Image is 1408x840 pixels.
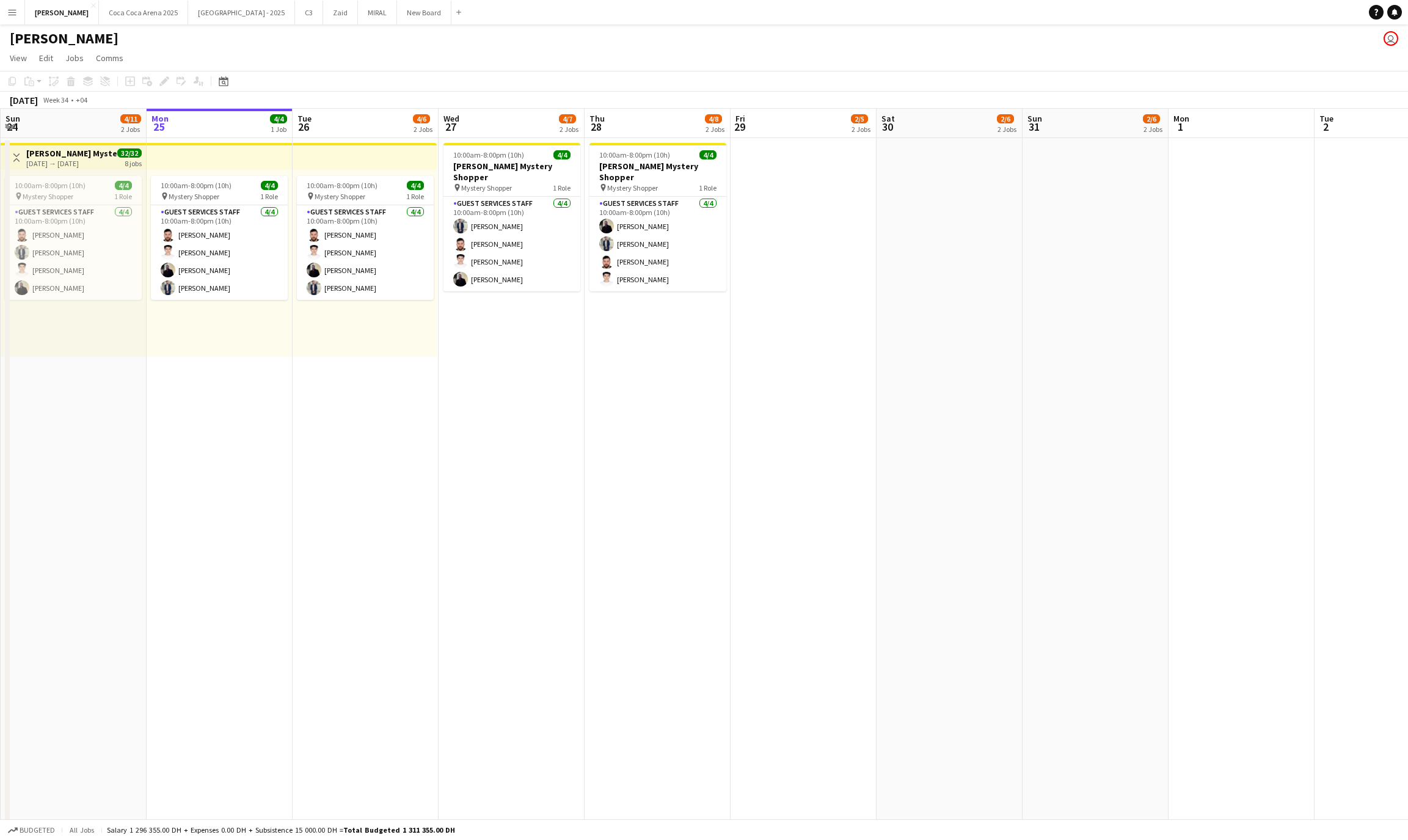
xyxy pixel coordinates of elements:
[323,1,358,24] button: Zaid
[1319,113,1333,124] span: Tue
[1384,31,1398,46] app-user-avatar: Kate Oliveros
[114,192,132,201] span: 1 Role
[115,181,132,190] span: 4/4
[1144,125,1162,134] div: 2 Jobs
[553,183,571,192] span: 1 Role
[1027,113,1042,124] span: Sun
[188,1,295,24] button: [GEOGRAPHIC_DATA] - 2025
[296,120,312,134] span: 26
[297,176,434,300] app-job-card: 10:00am-8:00pm (10h)4/4 Mystery Shopper1 RoleGuest Services Staff4/410:00am-8:00pm (10h)[PERSON_N...
[461,183,512,192] span: Mystery Shopper
[358,1,397,24] button: MIRAL
[20,826,55,835] span: Budgeted
[91,50,128,66] a: Comms
[397,1,451,24] button: New Board
[151,176,288,300] app-job-card: 10:00am-8:00pm (10h)4/4 Mystery Shopper1 RoleGuest Services Staff4/410:00am-8:00pm (10h)[PERSON_N...
[553,150,571,159] span: 4/4
[34,50,58,66] a: Edit
[26,148,117,159] h3: [PERSON_NAME] Mystery Shopper
[705,114,722,123] span: 4/8
[560,125,578,134] div: 2 Jobs
[443,197,580,291] app-card-role: Guest Services Staff4/410:00am-8:00pm (10h)[PERSON_NAME][PERSON_NAME][PERSON_NAME][PERSON_NAME]
[5,205,142,300] app-card-role: Guest Services Staff4/410:00am-8:00pm (10h)[PERSON_NAME][PERSON_NAME][PERSON_NAME][PERSON_NAME]
[443,161,580,183] h3: [PERSON_NAME] Mystery Shopper
[706,125,724,134] div: 2 Jobs
[39,53,53,64] span: Edit
[120,114,141,123] span: 4/11
[297,113,312,124] span: Tue
[589,197,726,291] app-card-role: Guest Services Staff4/410:00am-8:00pm (10h)[PERSON_NAME][PERSON_NAME][PERSON_NAME][PERSON_NAME]
[40,95,71,104] span: Week 34
[343,825,455,835] span: Total Budgeted 1 311 355.00 DH
[25,1,99,24] button: [PERSON_NAME]
[735,113,745,124] span: Fri
[60,50,89,66] a: Jobs
[121,125,140,134] div: 2 Jobs
[260,192,278,201] span: 1 Role
[607,183,658,192] span: Mystery Shopper
[65,53,84,64] span: Jobs
[1172,120,1189,134] span: 1
[297,205,434,300] app-card-role: Guest Services Staff4/410:00am-8:00pm (10h)[PERSON_NAME][PERSON_NAME][PERSON_NAME][PERSON_NAME]
[1173,113,1189,124] span: Mon
[881,113,895,124] span: Sat
[161,181,232,190] span: 10:00am-8:00pm (10h)
[699,150,717,159] span: 4/4
[997,114,1014,123] span: 2/6
[413,114,430,123] span: 4/6
[151,205,288,300] app-card-role: Guest Services Staff4/410:00am-8:00pm (10h)[PERSON_NAME][PERSON_NAME][PERSON_NAME][PERSON_NAME]
[559,114,576,123] span: 4/7
[315,192,365,201] span: Mystery Shopper
[99,1,188,24] button: Coca Coca Arena 2025
[23,192,73,201] span: Mystery Shopper
[117,148,142,158] span: 32/32
[442,120,459,134] span: 27
[76,95,87,104] div: +04
[588,120,605,134] span: 28
[406,192,424,201] span: 1 Role
[998,125,1016,134] div: 2 Jobs
[5,113,20,124] span: Sun
[599,150,670,159] span: 10:00am-8:00pm (10h)
[67,825,97,835] span: All jobs
[699,183,717,192] span: 1 Role
[1318,120,1333,134] span: 2
[151,113,169,124] span: Mon
[6,824,57,837] button: Budgeted
[453,150,524,159] span: 10:00am-8:00pm (10h)
[1143,114,1160,123] span: 2/6
[734,120,745,134] span: 29
[443,113,459,124] span: Wed
[271,125,286,134] div: 1 Job
[10,29,119,48] h1: [PERSON_NAME]
[4,120,20,134] span: 24
[589,143,726,291] app-job-card: 10:00am-8:00pm (10h)4/4[PERSON_NAME] Mystery Shopper Mystery Shopper1 RoleGuest Services Staff4/4...
[851,114,868,123] span: 2/5
[414,125,432,134] div: 2 Jobs
[169,192,219,201] span: Mystery Shopper
[96,53,123,64] span: Comms
[107,825,455,835] div: Salary 1 296 355.00 DH + Expenses 0.00 DH + Subsistence 15 000.00 DH =
[852,125,870,134] div: 2 Jobs
[5,176,142,300] app-job-card: 10:00am-8:00pm (10h)4/4 Mystery Shopper1 RoleGuest Services Staff4/410:00am-8:00pm (10h)[PERSON_N...
[5,50,32,66] a: View
[261,181,278,190] span: 4/4
[125,158,142,168] div: 8 jobs
[1026,120,1042,134] span: 31
[270,114,287,123] span: 4/4
[880,120,895,134] span: 30
[10,53,27,64] span: View
[15,181,86,190] span: 10:00am-8:00pm (10h)
[10,94,38,106] div: [DATE]
[443,143,580,291] app-job-card: 10:00am-8:00pm (10h)4/4[PERSON_NAME] Mystery Shopper Mystery Shopper1 RoleGuest Services Staff4/4...
[307,181,378,190] span: 10:00am-8:00pm (10h)
[407,181,424,190] span: 4/4
[26,159,117,168] div: [DATE] → [DATE]
[589,113,605,124] span: Thu
[589,161,726,183] h3: [PERSON_NAME] Mystery Shopper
